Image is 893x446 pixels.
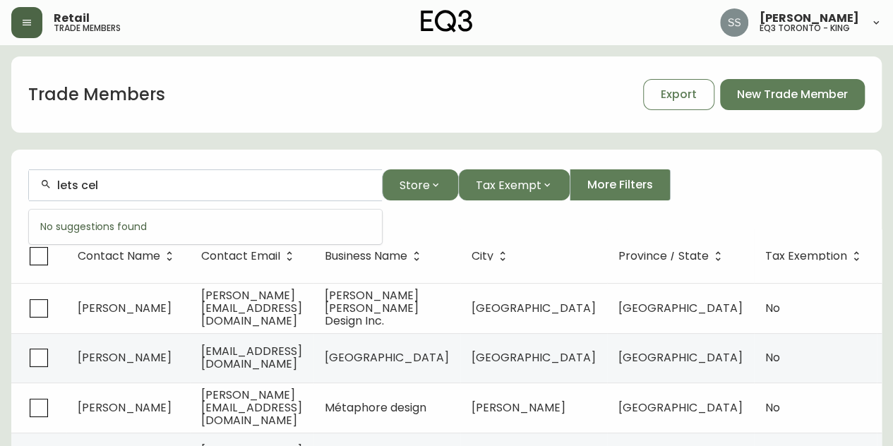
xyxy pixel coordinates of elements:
[325,349,449,366] span: [GEOGRAPHIC_DATA]
[472,300,596,316] span: [GEOGRAPHIC_DATA]
[201,387,302,428] span: [PERSON_NAME][EMAIL_ADDRESS][DOMAIN_NAME]
[54,24,121,32] h5: trade members
[618,252,709,260] span: Province / State
[476,176,541,194] span: Tax Exempt
[325,250,426,263] span: Business Name
[78,300,172,316] span: [PERSON_NAME]
[720,8,748,37] img: f1b6f2cda6f3b51f95337c5892ce6799
[78,250,179,263] span: Contact Name
[325,287,419,329] span: [PERSON_NAME] [PERSON_NAME] Design Inc.
[325,252,407,260] span: Business Name
[29,210,382,244] div: No suggestions found
[472,252,493,260] span: City
[618,399,743,416] span: [GEOGRAPHIC_DATA]
[737,87,848,102] span: New Trade Member
[201,287,302,329] span: [PERSON_NAME][EMAIL_ADDRESS][DOMAIN_NAME]
[618,300,743,316] span: [GEOGRAPHIC_DATA]
[382,169,458,200] button: Store
[760,24,850,32] h5: eq3 toronto - king
[325,399,426,416] span: Métaphore design
[765,250,865,263] span: Tax Exemption
[765,399,780,416] span: No
[720,79,865,110] button: New Trade Member
[661,87,697,102] span: Export
[54,13,90,24] span: Retail
[201,252,280,260] span: Contact Email
[78,252,160,260] span: Contact Name
[618,349,743,366] span: [GEOGRAPHIC_DATA]
[618,250,727,263] span: Province / State
[400,176,430,194] span: Store
[765,349,780,366] span: No
[201,250,299,263] span: Contact Email
[472,349,596,366] span: [GEOGRAPHIC_DATA]
[643,79,714,110] button: Export
[765,252,847,260] span: Tax Exemption
[570,169,671,200] button: More Filters
[458,169,570,200] button: Tax Exempt
[28,83,165,107] h1: Trade Members
[57,179,371,192] input: Search
[587,177,653,193] span: More Filters
[78,349,172,366] span: [PERSON_NAME]
[472,399,565,416] span: [PERSON_NAME]
[765,300,780,316] span: No
[201,343,302,372] span: [EMAIL_ADDRESS][DOMAIN_NAME]
[421,10,473,32] img: logo
[472,250,512,263] span: City
[760,13,859,24] span: [PERSON_NAME]
[78,399,172,416] span: [PERSON_NAME]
